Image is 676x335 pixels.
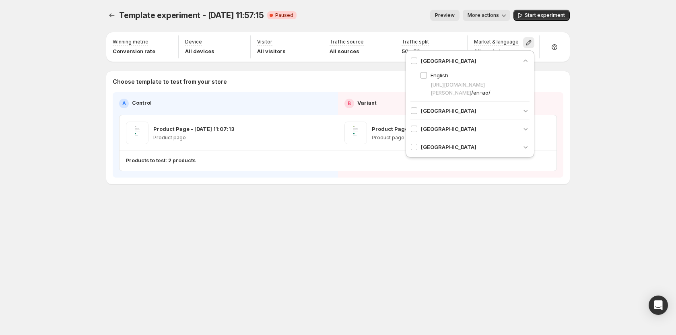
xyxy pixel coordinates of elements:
[357,99,377,107] p: Variant
[153,125,234,133] p: Product Page - [DATE] 11:07:13
[185,39,202,45] p: Device
[113,78,563,86] p: Choose template to test from your store
[431,81,530,97] span: [URL][DOMAIN_NAME][PERSON_NAME]
[402,39,429,45] p: Traffic split
[421,125,476,133] span: [GEOGRAPHIC_DATA]
[348,100,351,107] h2: B
[474,47,519,55] p: All markets
[525,12,565,19] span: Start experiment
[421,57,476,65] span: [GEOGRAPHIC_DATA]
[126,157,196,164] p: Products to test: 2 products
[421,143,476,151] span: [GEOGRAPHIC_DATA]
[649,296,668,315] div: Open Intercom Messenger
[330,47,364,55] p: All sources
[474,39,519,45] p: Market & language
[257,39,272,45] p: Visitor
[153,134,234,141] p: Product page
[106,10,117,21] button: Experiments
[126,122,148,144] img: Product Page - Jul 8, 11:07:13
[431,72,448,79] span: English
[372,125,412,133] p: Product Page 1
[344,122,367,144] img: Product Page 1
[119,10,264,20] span: Template experiment - [DATE] 11:57:15
[122,100,126,107] h2: A
[471,89,491,96] span: /en-ao/
[185,47,214,55] p: All devices
[421,107,476,115] span: [GEOGRAPHIC_DATA]
[430,10,460,21] button: Preview
[257,47,286,55] p: All visitors
[113,39,148,45] p: Winning metric
[435,12,455,19] span: Preview
[113,47,155,55] p: Conversion rate
[468,12,499,19] span: More actions
[513,10,570,21] button: Start experiment
[132,99,152,107] p: Control
[463,10,510,21] button: More actions
[372,134,412,141] p: Product page
[402,47,429,55] p: 50 - 50
[275,12,293,19] span: Paused
[330,39,364,45] p: Traffic source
